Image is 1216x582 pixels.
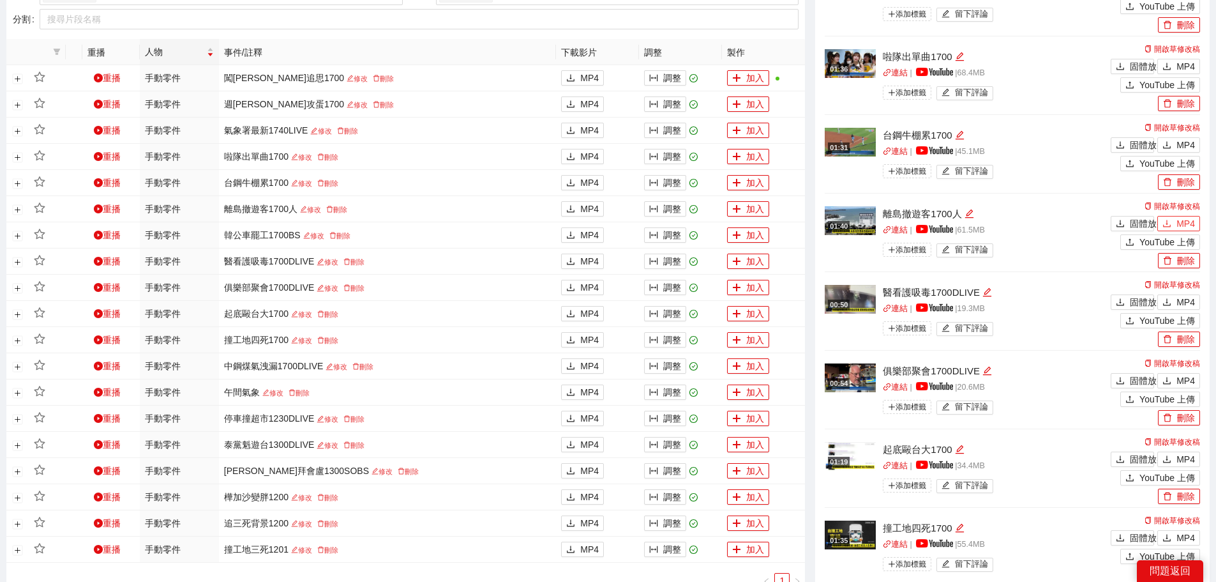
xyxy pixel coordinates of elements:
[13,284,23,294] button: 展開行
[1139,316,1195,326] font: YouTube 上傳
[644,175,686,190] button: 列寬調整
[561,123,604,138] button: 下載MP4
[1139,237,1195,247] font: YouTube 上傳
[883,304,891,312] span: 關聯
[337,127,344,134] span: 刪除
[891,147,908,156] font: 連結
[561,175,604,190] button: 下載MP4
[732,231,741,241] span: 加
[324,310,338,318] font: 刪除
[746,282,764,293] font: 加入
[13,310,23,320] button: 展開行
[94,231,103,240] span: 遊戲圈
[955,167,988,176] font: 留下評論
[936,86,993,100] button: 編輯留下評論
[1158,253,1200,268] button: 刪除刪除
[94,152,103,161] span: 遊戲圈
[291,180,298,187] span: 編輯
[732,73,741,84] span: 加
[1163,178,1172,188] span: 刪除
[1157,295,1200,310] button: 下載MP4
[1177,177,1195,187] font: 刪除
[936,243,993,257] button: 編輯留下評論
[13,231,23,241] button: 展開行
[94,178,103,187] span: 遊戲圈
[727,358,769,374] button: 加加入
[561,306,604,321] button: 下載MP4
[580,256,599,266] font: MP4
[727,280,769,295] button: 加加入
[94,335,103,344] span: 遊戲圈
[883,68,908,77] a: 關聯連結
[649,309,658,319] span: 列寬
[94,126,103,135] span: 遊戲圈
[732,100,741,110] span: 加
[883,68,891,77] span: 關聯
[561,149,604,164] button: 下載MP4
[13,179,23,189] button: 展開行
[1177,98,1195,109] font: 刪除
[13,336,23,346] button: 展開行
[1163,335,1172,345] span: 刪除
[298,337,312,344] font: 修改
[1116,219,1125,229] span: 下載
[566,126,575,136] span: 下載
[649,257,658,267] span: 列寬
[883,147,908,156] a: 關聯連結
[94,100,103,109] span: 遊戲圈
[955,52,965,61] span: 編輯
[1158,332,1200,347] button: 刪除刪除
[825,206,876,235] img: 96e6fa9b-04cb-4a81-b702-b61517b6b1b6.jpg
[1158,174,1200,190] button: 刪除刪除
[649,335,658,346] span: 列寬
[1111,137,1154,153] button: 下載固體放射治療
[291,310,298,318] span: 編輯
[561,201,604,217] button: 下載MP4
[644,280,686,295] button: 列寬調整
[103,230,121,240] font: 重播
[727,201,769,217] button: 加加入
[732,309,741,319] span: 加
[324,337,338,344] font: 刪除
[561,332,604,348] button: 下載MP4
[13,153,23,163] button: 展開行
[1120,313,1200,328] button: 上傳YouTube 上傳
[955,88,988,97] font: 留下評論
[1139,158,1195,169] font: YouTube 上傳
[644,149,686,164] button: 列寬調整
[1125,316,1134,326] span: 上傳
[344,127,358,135] font: 刪除
[324,258,338,266] font: 修改
[1163,99,1172,109] span: 刪除
[13,205,23,215] button: 展開行
[649,73,658,84] span: 列寬
[561,280,604,295] button: 下載MP4
[580,309,599,319] font: MP4
[883,147,891,155] span: 關聯
[732,204,741,215] span: 加
[746,204,764,214] font: 加入
[942,245,950,255] span: 編輯
[891,304,908,313] font: 連結
[663,204,681,214] font: 調整
[1139,1,1195,11] font: YouTube 上傳
[732,178,741,188] span: 加
[580,204,599,214] font: MP4
[291,153,298,160] span: 編輯
[1145,124,1152,132] span: 複製
[663,309,681,319] font: 調整
[1157,59,1200,74] button: 下載MP4
[347,75,354,82] span: 編輯
[830,65,848,73] font: 01:36
[317,180,324,187] span: 刪除
[1154,123,1200,132] font: 開啟草修改稿
[94,257,103,266] span: 遊戲圈
[644,306,686,321] button: 列寬調整
[746,309,764,319] font: 加入
[1120,77,1200,93] button: 上傳YouTube 上傳
[936,8,993,22] button: 編輯留下評論
[732,283,741,293] span: 加
[298,310,312,318] font: 修改
[580,125,599,135] font: MP4
[916,68,953,76] img: yt_logo_rgb_light.a676ea31.png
